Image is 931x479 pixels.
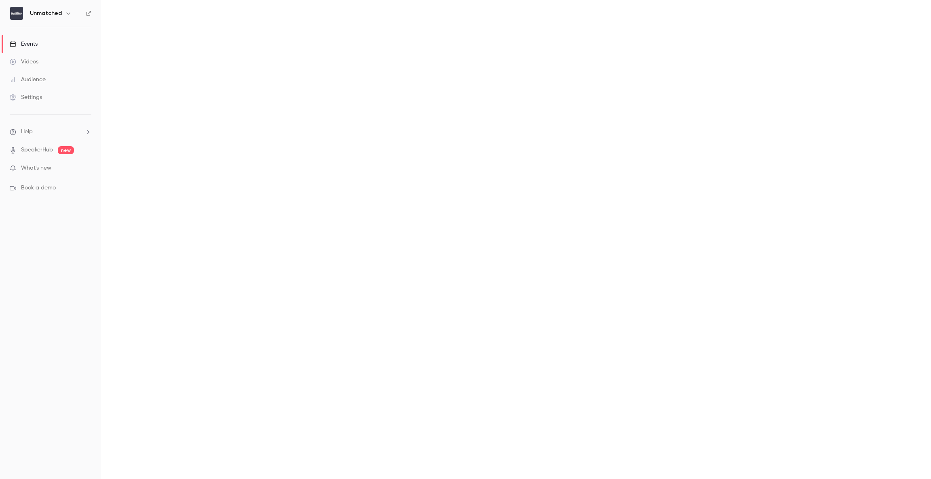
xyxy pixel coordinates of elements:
[21,146,53,154] a: SpeakerHub
[21,164,51,172] span: What's new
[10,93,42,101] div: Settings
[10,76,46,84] div: Audience
[30,9,62,17] h6: Unmatched
[10,7,23,20] img: Unmatched
[10,40,38,48] div: Events
[10,128,91,136] li: help-dropdown-opener
[21,184,56,192] span: Book a demo
[21,128,33,136] span: Help
[58,146,74,154] span: new
[10,58,38,66] div: Videos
